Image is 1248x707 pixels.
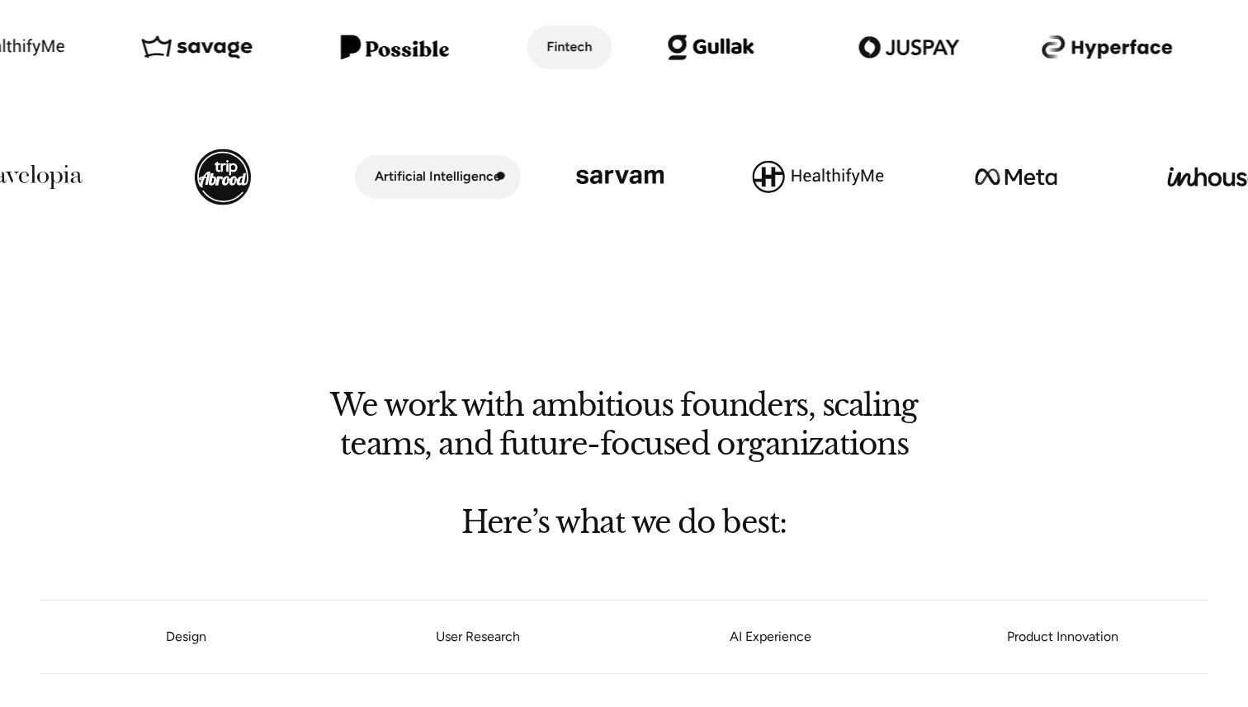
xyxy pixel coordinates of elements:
[916,632,1208,642] a: Product Innovation
[375,165,501,189] div: Artificial Intelligence
[166,629,206,644] a: Design
[332,632,624,642] a: User Research
[302,392,946,455] h2: We work with ambitious founders, scaling teams, and future-focused organizations
[302,509,946,535] h2: Here’s what we do best:
[624,632,916,642] a: AI Experience
[546,35,592,59] div: Fintech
